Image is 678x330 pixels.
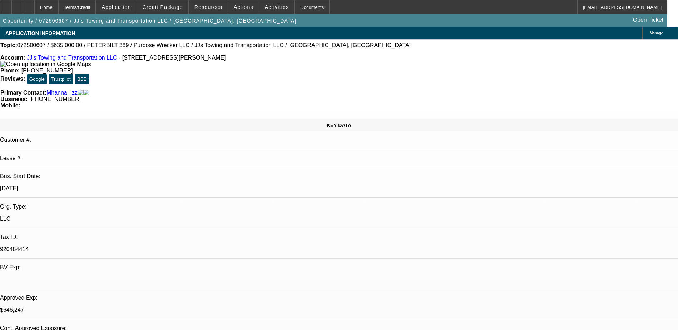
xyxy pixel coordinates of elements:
span: Manage [650,31,663,35]
button: Credit Package [137,0,188,14]
span: 072500607 / $635,000.00 / PETERBILT 389 / Purpose Wrecker LLC / JJs Towing and Transportation LLC... [17,42,411,49]
strong: Phone: [0,67,20,74]
button: Activities [259,0,295,14]
span: [PHONE_NUMBER] [21,67,73,74]
button: Trustpilot [49,74,73,84]
span: Actions [234,4,253,10]
strong: Mobile: [0,102,20,109]
span: Resources [194,4,222,10]
a: Mhanna, Izz [46,90,78,96]
button: Application [96,0,136,14]
span: - [STREET_ADDRESS][PERSON_NAME] [119,55,226,61]
strong: Business: [0,96,28,102]
a: View Google Maps [0,61,91,67]
button: BBB [75,74,89,84]
a: JJ's Towing and Transportation LLC [27,55,117,61]
span: Credit Package [143,4,183,10]
a: Open Ticket [630,14,666,26]
button: Google [27,74,47,84]
img: facebook-icon.png [78,90,83,96]
strong: Reviews: [0,76,25,82]
strong: Topic: [0,42,17,49]
span: Application [102,4,131,10]
img: Open up location in Google Maps [0,61,91,67]
button: Actions [228,0,259,14]
button: Resources [189,0,228,14]
span: KEY DATA [327,122,351,128]
img: linkedin-icon.png [83,90,89,96]
span: [PHONE_NUMBER] [29,96,81,102]
span: Opportunity / 072500607 / JJ's Towing and Transportation LLC / [GEOGRAPHIC_DATA], [GEOGRAPHIC_DATA] [3,18,297,24]
strong: Primary Contact: [0,90,46,96]
span: Activities [265,4,289,10]
strong: Account: [0,55,25,61]
span: APPLICATION INFORMATION [5,30,75,36]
